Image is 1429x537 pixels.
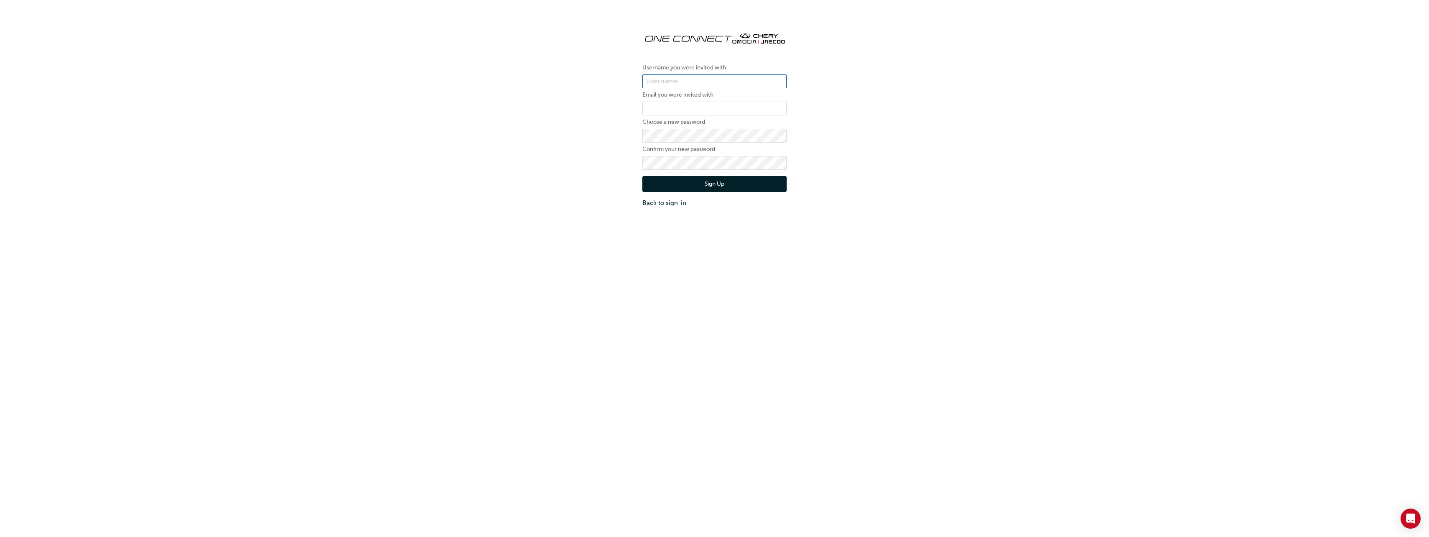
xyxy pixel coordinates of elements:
[642,144,787,154] label: Confirm your new password
[642,90,787,100] label: Email you were invited with
[1401,509,1421,529] div: Open Intercom Messenger
[642,117,787,127] label: Choose a new password
[642,198,787,208] a: Back to sign-in
[642,25,787,50] img: oneconnect
[642,176,787,192] button: Sign Up
[642,74,787,89] input: Username
[642,63,787,73] label: Username you were invited with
